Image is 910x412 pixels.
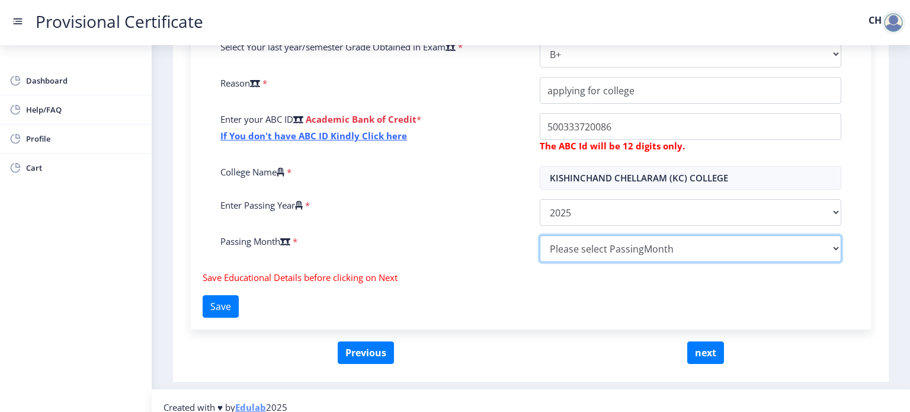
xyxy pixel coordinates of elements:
input: ABC ID [540,113,841,140]
span: Save Educational Details before clicking on Next [203,272,398,283]
a: If You don't have ABC ID Kindly Click here [220,130,407,142]
label: Enter Passing Year [220,199,303,211]
label: Reason [220,77,260,89]
label: CH [869,15,882,25]
label: College Name [220,166,284,178]
span: Dashboard [26,74,142,88]
span: Profile [26,132,142,146]
span: Help/FAQ [26,103,142,117]
label: Passing Month [220,235,290,247]
label: Enter your ABC ID [220,113,303,125]
input: Reason [540,77,841,104]
span: Cart [26,161,142,175]
input: Select College Name [540,166,841,190]
button: Save [203,295,239,318]
b: The ABC Id will be 12 digits only. [540,140,685,152]
label: Select Your last year/semester Grade Obtained in Exam [220,41,456,53]
button: Previous [338,341,394,364]
button: next [687,341,724,364]
b: Academic Bank of Credit [306,113,416,125]
a: Provisional Certificate [24,15,215,28]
